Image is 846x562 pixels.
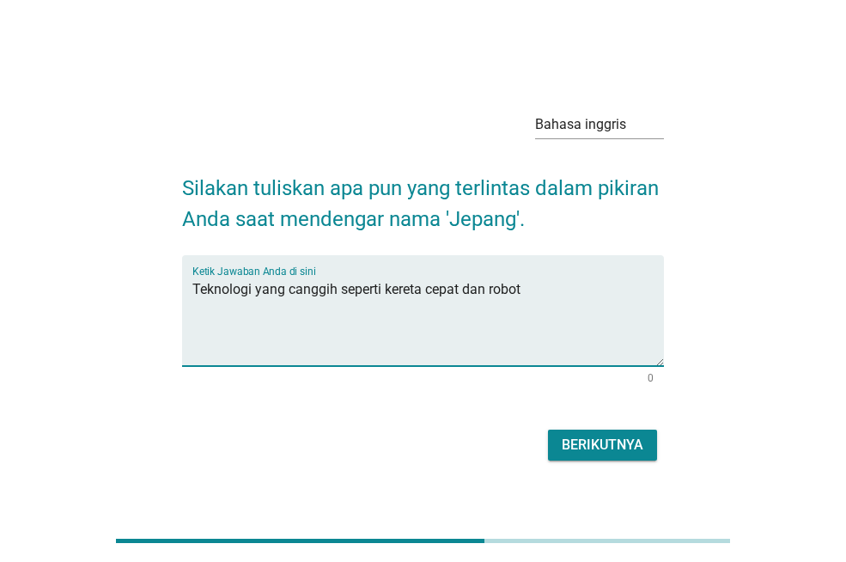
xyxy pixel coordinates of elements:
[478,114,829,135] font: panah_turun_bawah
[548,430,657,461] button: Berikutnya
[192,276,664,366] textarea: Ketik Jawaban Anda di sini
[182,176,664,231] font: Silakan tuliskan apa pun yang terlintas dalam pikiran Anda saat mendengar nama 'Jepang'.
[648,372,654,384] font: 0
[562,437,643,453] font: Berikutnya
